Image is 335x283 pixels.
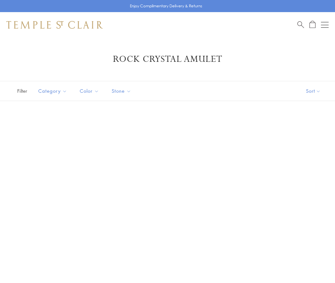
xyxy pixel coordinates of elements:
[33,84,72,98] button: Category
[321,21,329,29] button: Open navigation
[6,21,103,29] img: Temple St. Clair
[107,84,136,98] button: Stone
[130,3,202,9] p: Enjoy Complimentary Delivery & Returns
[35,87,72,95] span: Category
[16,54,319,65] h1: Rock Crystal Amulet
[292,81,335,101] button: Show sort by
[309,21,316,29] a: Open Shopping Bag
[108,87,136,95] span: Stone
[75,84,104,98] button: Color
[77,87,104,95] span: Color
[297,21,304,29] a: Search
